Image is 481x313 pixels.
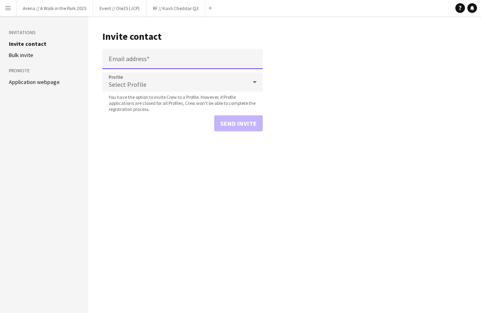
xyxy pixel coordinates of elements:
button: Event // Ole25 (JCP) [93,0,146,16]
button: Arena // A Walk in the Park 2025 [16,0,93,16]
h3: Promote [9,67,79,74]
span: You have the option to invite Crew to a Profile. However, if Profile applications are closed for ... [102,94,263,112]
span: Select Profile [109,80,146,88]
a: Bulk invite [9,51,33,59]
h3: Invitations [9,29,79,36]
h1: Invite contact [102,31,263,43]
button: RF // Kavli Cheddar Q3 [146,0,205,16]
a: Application webpage [9,78,60,86]
a: Invite contact [9,40,47,47]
